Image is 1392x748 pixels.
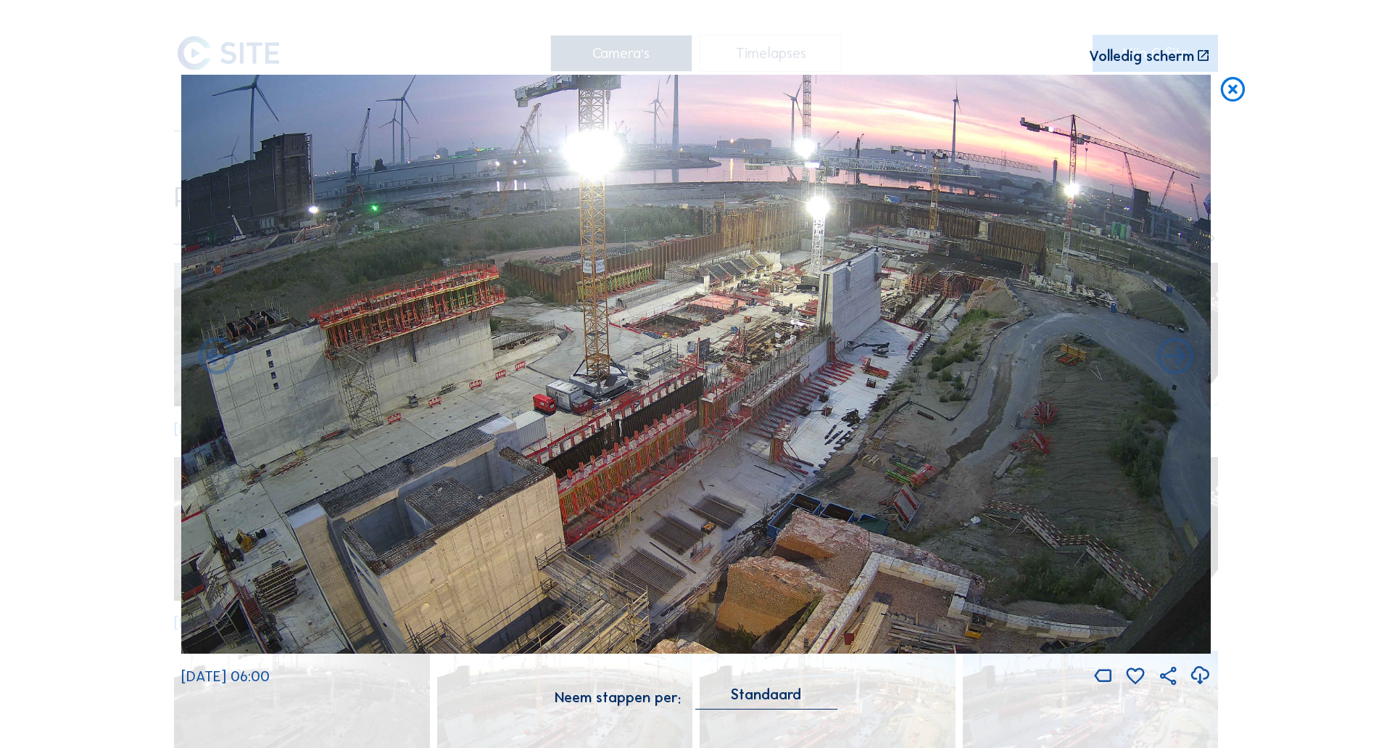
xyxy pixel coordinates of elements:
div: Standaard [695,688,837,709]
span: [DATE] 06:00 [181,667,270,685]
i: Back [1153,336,1197,379]
div: Volledig scherm [1089,49,1194,63]
div: Standaard [731,688,801,701]
div: Neem stappen per: [555,690,681,704]
i: Forward [195,336,239,379]
img: Image [181,75,1211,654]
